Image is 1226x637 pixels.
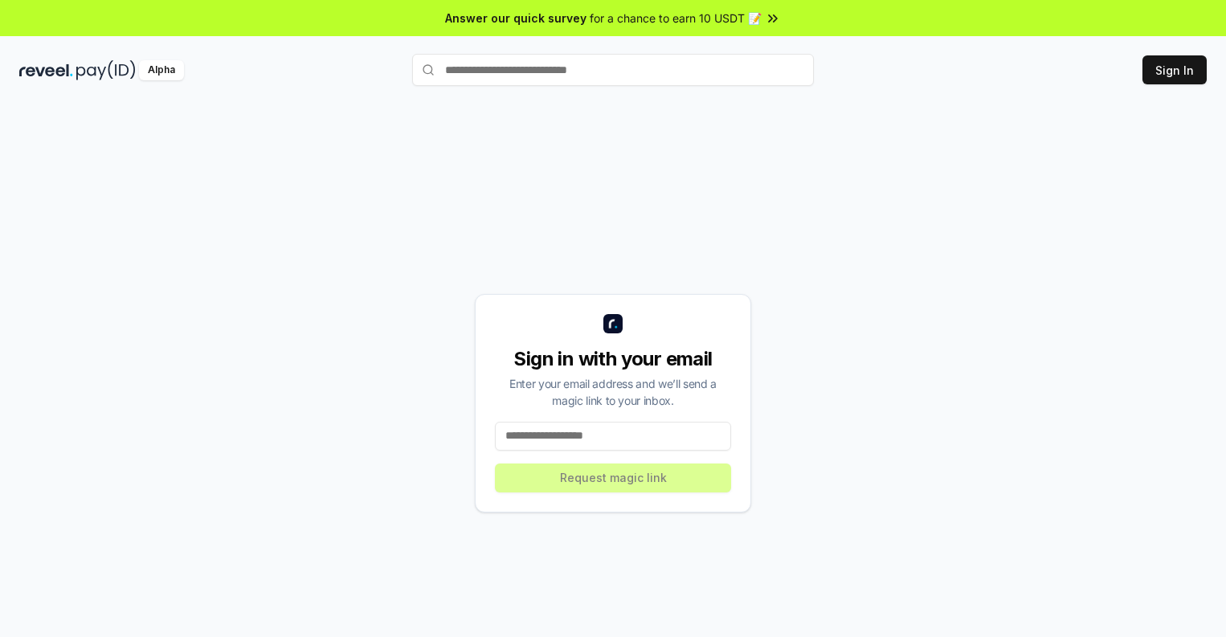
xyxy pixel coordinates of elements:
[495,375,731,409] div: Enter your email address and we’ll send a magic link to your inbox.
[603,314,623,333] img: logo_small
[445,10,586,27] span: Answer our quick survey
[495,346,731,372] div: Sign in with your email
[19,60,73,80] img: reveel_dark
[590,10,762,27] span: for a chance to earn 10 USDT 📝
[76,60,136,80] img: pay_id
[139,60,184,80] div: Alpha
[1142,55,1207,84] button: Sign In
